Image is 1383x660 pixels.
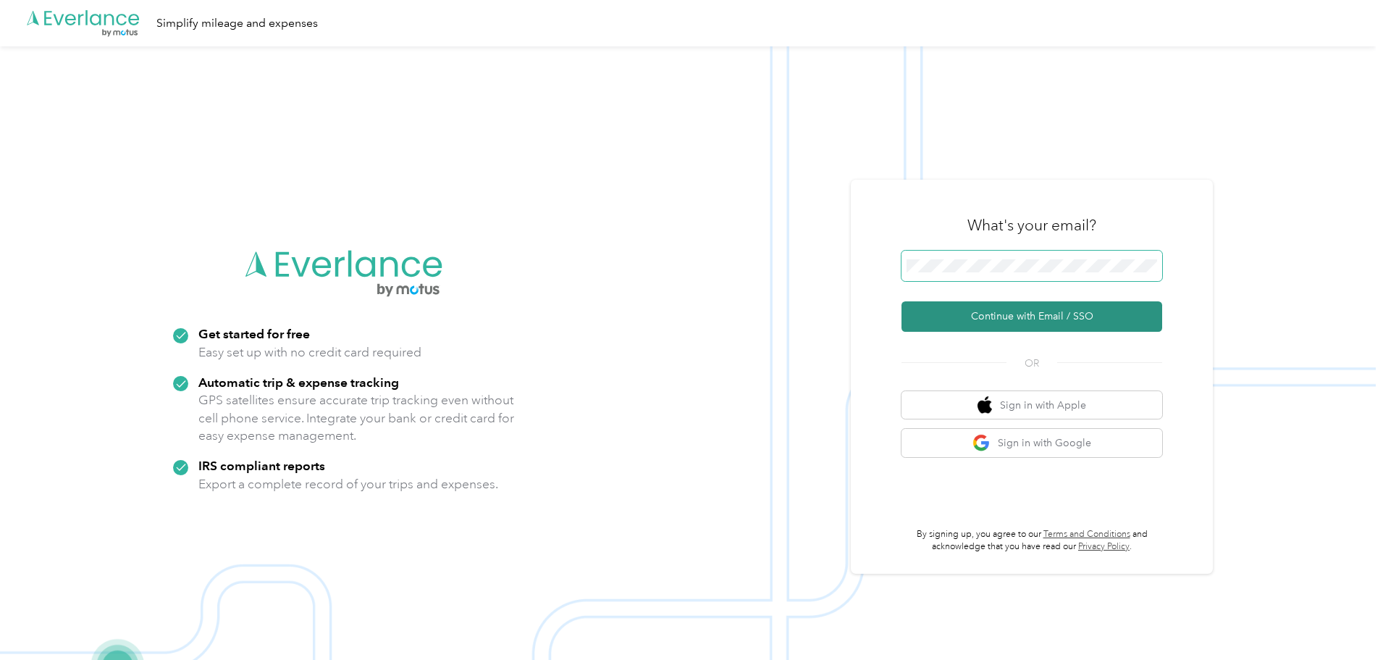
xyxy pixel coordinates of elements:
[198,475,498,493] p: Export a complete record of your trips and expenses.
[198,343,421,362] p: Easy set up with no credit card required
[198,458,325,473] strong: IRS compliant reports
[972,434,991,452] img: google logo
[978,396,992,414] img: apple logo
[156,14,318,33] div: Simplify mileage and expenses
[901,391,1162,419] button: apple logoSign in with Apple
[1043,529,1130,540] a: Terms and Conditions
[198,375,399,390] strong: Automatic trip & expense tracking
[1006,356,1057,371] span: OR
[198,326,310,341] strong: Get started for free
[967,215,1096,235] h3: What's your email?
[198,391,515,445] p: GPS satellites ensure accurate trip tracking even without cell phone service. Integrate your bank...
[901,429,1162,457] button: google logoSign in with Google
[901,528,1162,554] p: By signing up, you agree to our and acknowledge that you have read our .
[901,301,1162,332] button: Continue with Email / SSO
[1078,541,1130,552] a: Privacy Policy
